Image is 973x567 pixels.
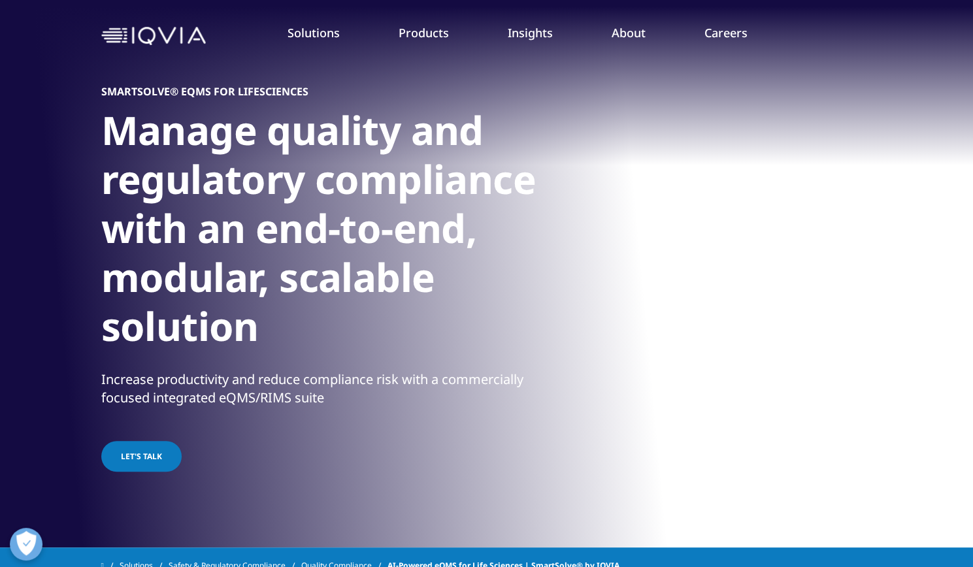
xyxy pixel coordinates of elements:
a: Careers [704,25,748,40]
a: Products [399,25,449,40]
a: Insights [508,25,553,40]
nav: Primary [211,5,872,67]
h1: Manage quality and regulatory compliance with an end-to-end, modular, scalable solution [101,106,559,359]
h5: SMARTSOLVE® EQMS FOR LIFESCIENCES [101,85,308,98]
button: Open Preferences [10,528,42,560]
a: About [612,25,646,40]
a: Let's talk [101,441,182,472]
img: IQVIA Healthcare Information Technology and Pharma Clinical Research Company [101,27,206,46]
p: Increase productivity and reduce compliance risk with a commercially focused integrated eQMS/RIMS... [101,370,559,415]
a: Solutions [288,25,340,40]
span: Let's talk [121,451,162,462]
